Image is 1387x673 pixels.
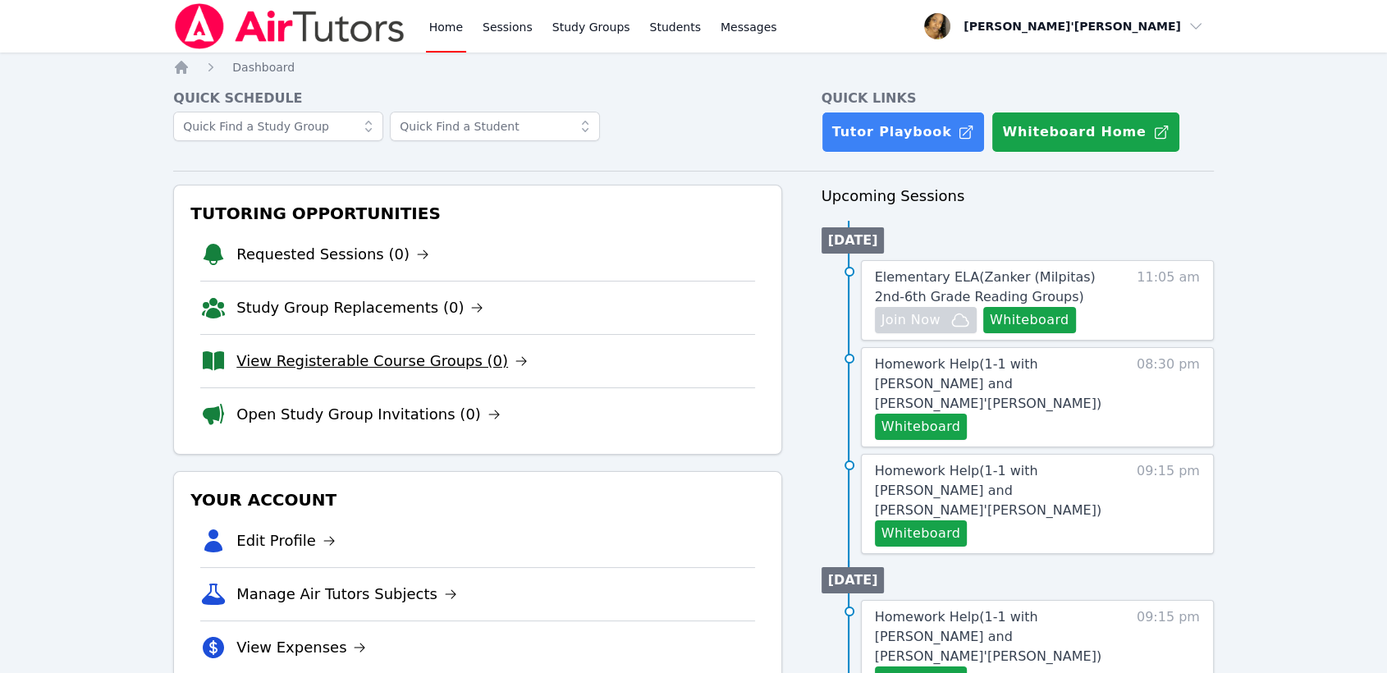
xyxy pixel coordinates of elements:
span: 08:30 pm [1137,355,1200,440]
a: Homework Help(1-1 with [PERSON_NAME] and [PERSON_NAME]'[PERSON_NAME]) [875,461,1119,520]
a: Homework Help(1-1 with [PERSON_NAME] and [PERSON_NAME]'[PERSON_NAME]) [875,355,1119,414]
a: View Expenses [236,636,366,659]
a: Tutor Playbook [822,112,986,153]
nav: Breadcrumb [173,59,1214,76]
h4: Quick Schedule [173,89,781,108]
button: Whiteboard [875,520,968,547]
a: Manage Air Tutors Subjects [236,583,457,606]
span: Homework Help ( 1-1 with [PERSON_NAME] and [PERSON_NAME]'[PERSON_NAME] ) [875,463,1101,518]
button: Join Now [875,307,977,333]
span: Homework Help ( 1-1 with [PERSON_NAME] and [PERSON_NAME]'[PERSON_NAME] ) [875,609,1101,664]
h3: Upcoming Sessions [822,185,1214,208]
a: View Registerable Course Groups (0) [236,350,528,373]
span: Homework Help ( 1-1 with [PERSON_NAME] and [PERSON_NAME]'[PERSON_NAME] ) [875,356,1101,411]
a: Study Group Replacements (0) [236,296,483,319]
a: Open Study Group Invitations (0) [236,403,501,426]
h4: Quick Links [822,89,1214,108]
button: Whiteboard [983,307,1076,333]
h3: Your Account [187,485,767,515]
button: Whiteboard [875,414,968,440]
li: [DATE] [822,227,885,254]
a: Elementary ELA(Zanker (Milpitas) 2nd-6th Grade Reading Groups) [875,268,1119,307]
input: Quick Find a Student [390,112,600,141]
a: Edit Profile [236,529,336,552]
span: 09:15 pm [1137,461,1200,547]
span: Messages [721,19,777,35]
a: Dashboard [232,59,295,76]
span: 11:05 am [1137,268,1200,333]
li: [DATE] [822,567,885,593]
img: Air Tutors [173,3,405,49]
span: Elementary ELA ( Zanker (Milpitas) 2nd-6th Grade Reading Groups ) [875,269,1096,304]
a: Homework Help(1-1 with [PERSON_NAME] and [PERSON_NAME]'[PERSON_NAME]) [875,607,1119,666]
input: Quick Find a Study Group [173,112,383,141]
a: Requested Sessions (0) [236,243,429,266]
button: Whiteboard Home [991,112,1179,153]
span: Dashboard [232,61,295,74]
span: Join Now [881,310,941,330]
h3: Tutoring Opportunities [187,199,767,228]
